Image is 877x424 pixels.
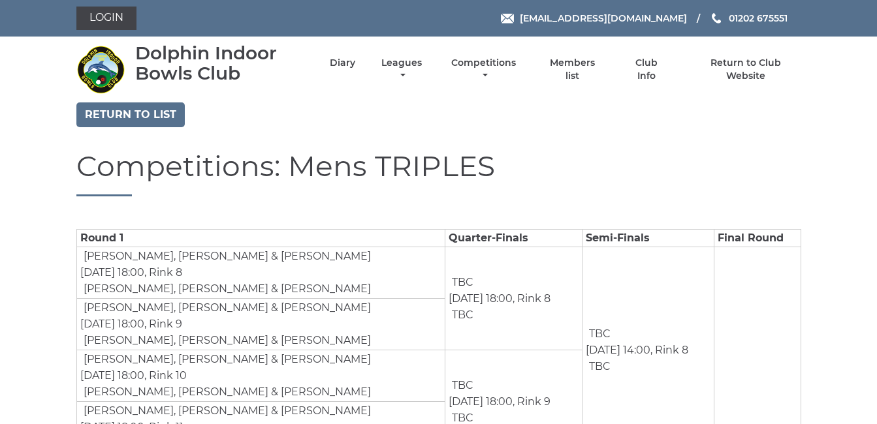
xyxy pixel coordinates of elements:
a: Email [EMAIL_ADDRESS][DOMAIN_NAME] [501,11,687,25]
td: [PERSON_NAME], [PERSON_NAME] & [PERSON_NAME] [80,351,372,368]
img: Dolphin Indoor Bowls Club [76,45,125,94]
span: 01202 675551 [729,12,788,24]
td: Final Round [714,230,801,247]
a: Club Info [626,57,668,82]
td: Semi-Finals [582,230,714,247]
td: TBC [586,326,611,342]
td: [PERSON_NAME], [PERSON_NAME] & [PERSON_NAME] [80,248,372,265]
img: Email [501,14,514,23]
a: Leagues [378,57,425,82]
a: Members list [542,57,602,82]
td: TBC [586,358,611,375]
h1: Competitions: Mens TRIPLES [76,150,801,196]
td: [DATE] 18:00, Rink 9 [76,299,445,350]
td: [DATE] 18:00, Rink 8 [76,247,445,299]
a: Phone us 01202 675551 [710,11,788,25]
a: Return to list [76,102,185,127]
td: [PERSON_NAME], [PERSON_NAME] & [PERSON_NAME] [80,402,372,419]
td: [PERSON_NAME], [PERSON_NAME] & [PERSON_NAME] [80,280,372,297]
a: Diary [330,57,355,69]
td: [PERSON_NAME], [PERSON_NAME] & [PERSON_NAME] [80,332,372,349]
span: [EMAIL_ADDRESS][DOMAIN_NAME] [520,12,687,24]
div: Dolphin Indoor Bowls Club [135,43,307,83]
td: [DATE] 18:00, Rink 10 [76,350,445,402]
td: [PERSON_NAME], [PERSON_NAME] & [PERSON_NAME] [80,299,372,316]
td: TBC [449,377,474,394]
td: TBC [449,274,474,291]
td: [PERSON_NAME], [PERSON_NAME] & [PERSON_NAME] [80,384,372,401]
td: Quarter-Finals [445,230,582,247]
img: Phone us [712,13,721,23]
td: Round 1 [76,230,445,247]
td: [DATE] 18:00, Rink 8 [445,247,582,350]
td: TBC [449,307,474,324]
a: Competitions [449,57,520,82]
a: Return to Club Website [690,57,801,82]
a: Login [76,7,136,30]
